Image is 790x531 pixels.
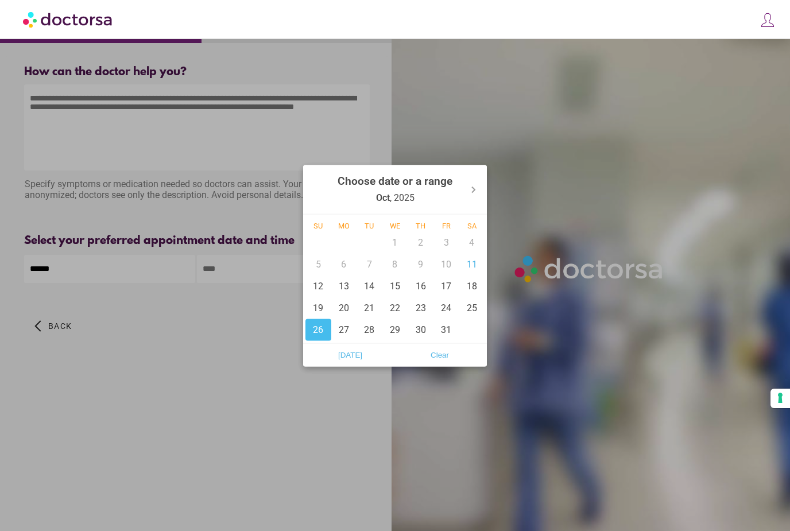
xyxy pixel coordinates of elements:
[395,346,485,364] button: Clear
[376,192,390,203] strong: Oct
[408,253,433,275] div: 9
[408,275,433,297] div: 16
[382,231,408,253] div: 1
[459,253,485,275] div: 11
[459,221,485,230] div: Sa
[433,221,459,230] div: Fr
[305,297,331,319] div: 19
[433,231,459,253] div: 3
[305,275,331,297] div: 12
[23,6,114,32] img: Doctorsa.com
[382,319,408,340] div: 29
[305,319,331,340] div: 26
[433,319,459,340] div: 31
[382,221,408,230] div: We
[305,221,331,230] div: Su
[408,221,433,230] div: Th
[408,297,433,319] div: 23
[459,231,485,253] div: 4
[357,253,382,275] div: 7
[309,346,392,363] span: [DATE]
[331,253,357,275] div: 6
[338,174,452,187] strong: Choose date or a range
[459,275,485,297] div: 18
[305,253,331,275] div: 5
[433,275,459,297] div: 17
[408,231,433,253] div: 2
[459,297,485,319] div: 25
[398,346,481,363] span: Clear
[433,253,459,275] div: 10
[331,297,357,319] div: 20
[305,346,395,364] button: [DATE]
[382,275,408,297] div: 15
[382,297,408,319] div: 22
[433,297,459,319] div: 24
[357,319,382,340] div: 28
[760,12,776,28] img: icons8-customer-100.png
[357,297,382,319] div: 21
[331,275,357,297] div: 13
[331,319,357,340] div: 27
[357,275,382,297] div: 14
[408,319,433,340] div: 30
[331,221,357,230] div: Mo
[770,389,790,408] button: Your consent preferences for tracking technologies
[338,167,452,211] div: , 2025
[357,221,382,230] div: Tu
[382,253,408,275] div: 8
